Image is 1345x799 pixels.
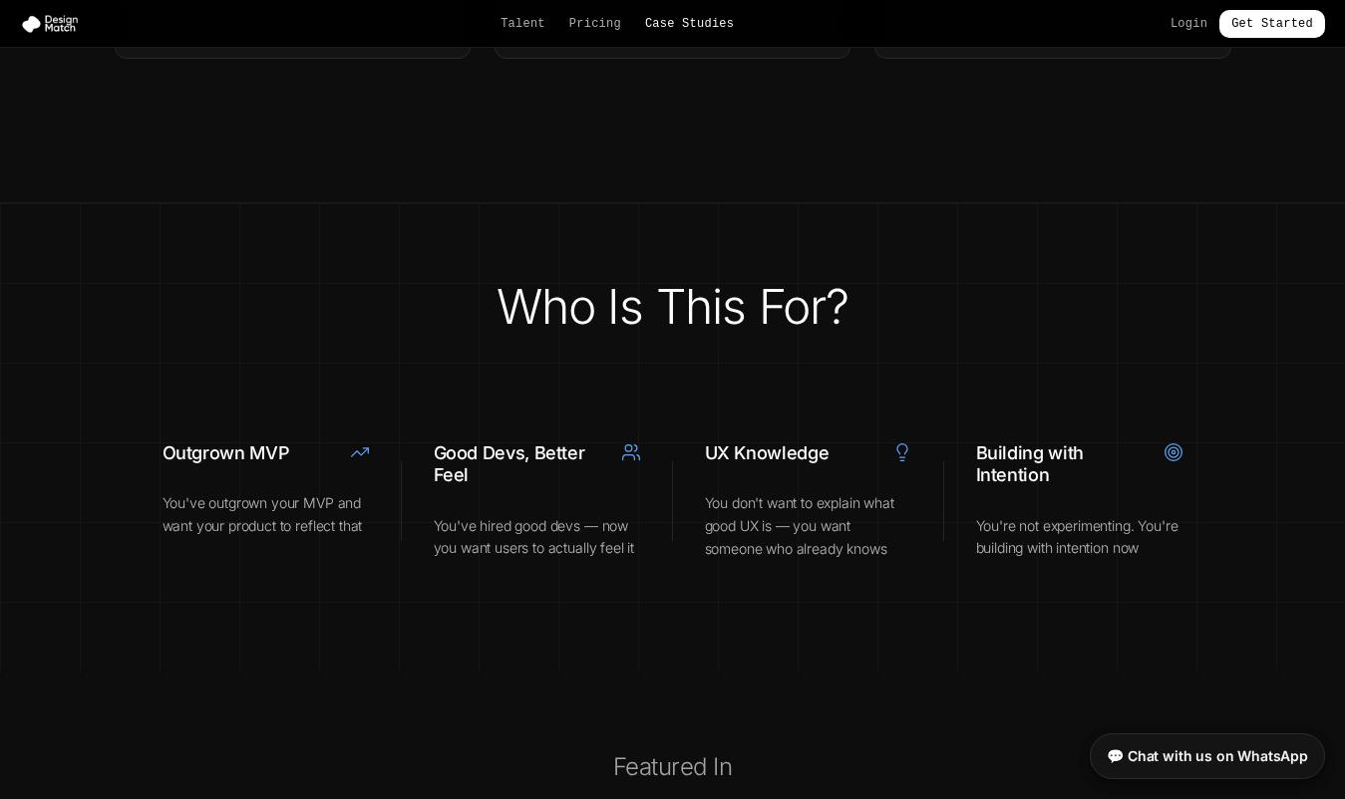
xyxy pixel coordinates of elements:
[163,492,370,538] p: You've outgrown your MVP and want your product to reflect that
[569,16,621,32] a: Pricing
[20,14,88,34] img: Design Match
[1090,733,1325,779] a: 💬 Chat with us on WhatsApp
[434,515,641,561] p: You've hired good devs — now you want users to actually feel it
[705,442,876,465] h3: UX Knowledge
[163,442,334,465] h3: Outgrown MVP
[645,16,734,32] a: Case Studies
[131,283,1215,331] h2: Who Is This For?
[1219,10,1325,38] a: Get Started
[115,751,1231,783] h2: Featured In
[976,442,1148,487] h3: Building with Intention
[434,442,605,487] h3: Good Devs, Better Feel
[976,515,1183,561] p: You're not experimenting. You're building with intention now
[705,492,912,560] p: You don't want to explain what good UX is — you want someone who already knows
[1171,16,1207,32] a: Login
[501,16,545,32] a: Talent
